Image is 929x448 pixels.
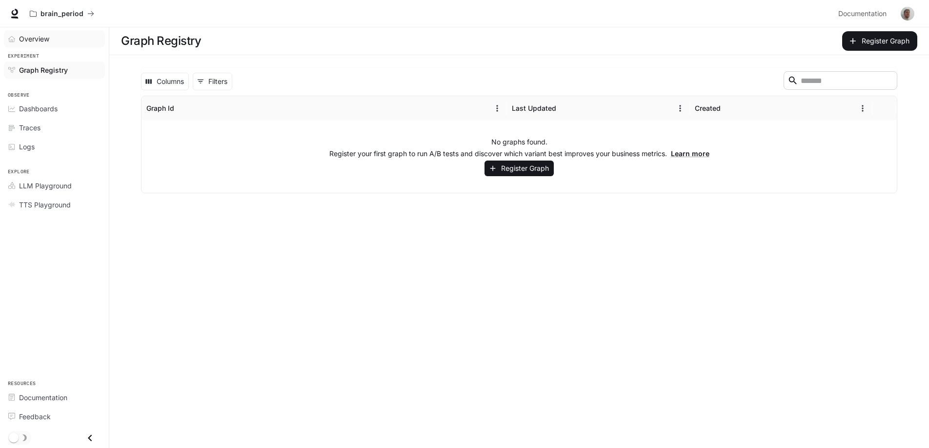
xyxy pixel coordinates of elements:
[838,8,887,20] span: Documentation
[121,31,201,51] h1: Graph Registry
[19,200,71,210] span: TTS Playground
[193,73,232,90] button: Show filters
[19,142,35,152] span: Logs
[784,71,897,92] div: Search
[19,65,68,75] span: Graph Registry
[671,149,709,158] a: Learn more
[4,389,105,406] a: Documentation
[4,119,105,136] a: Traces
[146,104,174,112] div: Graph Id
[329,149,709,159] p: Register your first graph to run A/B tests and discover which variant best improves your business...
[19,411,51,422] span: Feedback
[40,10,83,18] p: brain_period
[4,100,105,117] a: Dashboards
[19,181,72,191] span: LLM Playground
[4,138,105,155] a: Logs
[491,137,547,147] p: No graphs found.
[141,73,189,90] button: Select columns
[4,177,105,194] a: LLM Playground
[673,101,687,116] button: Menu
[855,101,870,116] button: Menu
[695,104,721,112] div: Created
[19,392,67,403] span: Documentation
[79,428,101,448] button: Close drawer
[19,34,49,44] span: Overview
[842,31,917,51] button: Register Graph
[25,4,99,23] button: All workspaces
[19,122,40,133] span: Traces
[898,4,917,23] button: User avatar
[4,30,105,47] a: Overview
[490,101,505,116] button: Menu
[512,104,556,112] div: Last Updated
[9,432,19,443] span: Dark mode toggle
[19,103,58,114] span: Dashboards
[557,101,572,116] button: Sort
[4,408,105,425] a: Feedback
[4,61,105,79] a: Graph Registry
[901,7,914,20] img: User avatar
[4,196,105,213] a: TTS Playground
[834,4,894,23] a: Documentation
[175,101,190,116] button: Sort
[485,161,554,177] button: Register Graph
[722,101,736,116] button: Sort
